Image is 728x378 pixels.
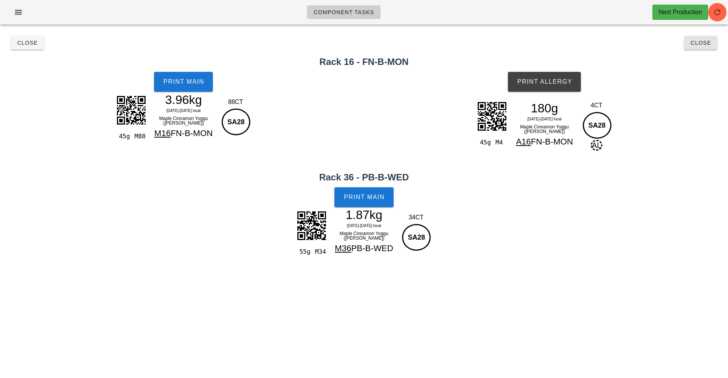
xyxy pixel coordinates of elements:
[658,8,702,17] div: Next Production
[508,72,581,92] button: Print Allergy
[5,55,723,69] h2: Rack 16 - FN-B-MON
[154,72,213,92] button: Print Main
[331,230,397,242] div: Maple Cinnamon Yoggu ([PERSON_NAME])
[511,123,578,135] div: Maple Cinnamon Yoggu ([PERSON_NAME])
[517,78,572,85] span: Print Allergy
[511,102,578,114] div: 180g
[5,170,723,184] h2: Rack 36 - PB-B-WED
[296,247,312,257] div: 55g
[351,243,393,253] span: PB-B-WED
[171,128,213,138] span: FN-B-MON
[220,97,251,107] div: 88CT
[116,131,131,141] div: 45g
[331,209,397,221] div: 1.87kg
[344,194,385,201] span: Print Main
[583,112,611,139] div: SA28
[473,97,511,135] img: x8SPH0EUiE+hq0WQkgrnL6xEOJj2GohhLTC6RsLIT6GrRZCSCucvrEQ4mPYaiGEtMLpGwshPoatFv4Cf7gCPjeQGx4AAAAASU...
[684,36,717,50] button: Close
[690,40,711,46] span: Close
[334,187,393,207] button: Print Main
[11,36,44,50] button: Close
[131,131,147,141] div: M88
[591,140,602,151] span: AL
[493,138,508,148] div: M4
[112,91,150,129] img: CiFz2C5FDiFLsM396A+pV60+LnHCrQAAAABJRU5ErkJggg==
[531,137,573,146] span: FN-B-MON
[166,109,201,113] span: [DATE]-[DATE] local
[477,138,492,148] div: 45g
[154,128,171,138] span: M16
[527,117,562,121] span: [DATE]-[DATE] local
[307,5,381,19] a: Component Tasks
[17,40,38,46] span: Close
[312,247,328,257] div: M34
[335,243,351,253] span: M36
[163,78,204,85] span: Print Main
[400,213,432,222] div: 34CT
[581,101,613,110] div: 4CT
[313,9,374,15] span: Component Tasks
[347,224,381,228] span: [DATE]-[DATE] local
[516,137,531,146] span: A16
[402,224,431,251] div: SA28
[150,94,217,105] div: 3.96kg
[150,115,217,127] div: Maple Cinnamon Yoggu ([PERSON_NAME])
[222,109,250,135] div: SA28
[292,206,331,245] img: aSiLfNngJbGbK3lX+KKGAgRKVBGwMZFJtsZSBEpUEbAxkUm2xlIESlQRsDGRSbbGUgRKVBGwMZFJtsZSBEpUEbAxkUm2z1Ccy...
